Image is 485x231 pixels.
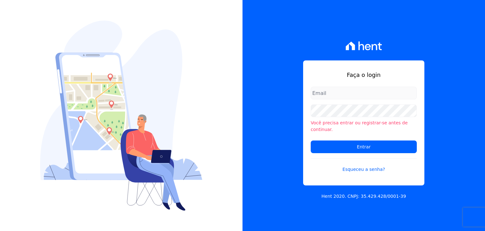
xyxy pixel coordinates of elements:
[311,140,417,153] input: Entrar
[311,158,417,173] a: Esqueceu a senha?
[311,120,417,133] li: Você precisa entrar ou registrar-se antes de continuar.
[311,87,417,99] input: Email
[40,21,202,211] img: Login
[311,71,417,79] h1: Faça o login
[321,193,406,200] p: Hent 2020. CNPJ: 35.429.428/0001-39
